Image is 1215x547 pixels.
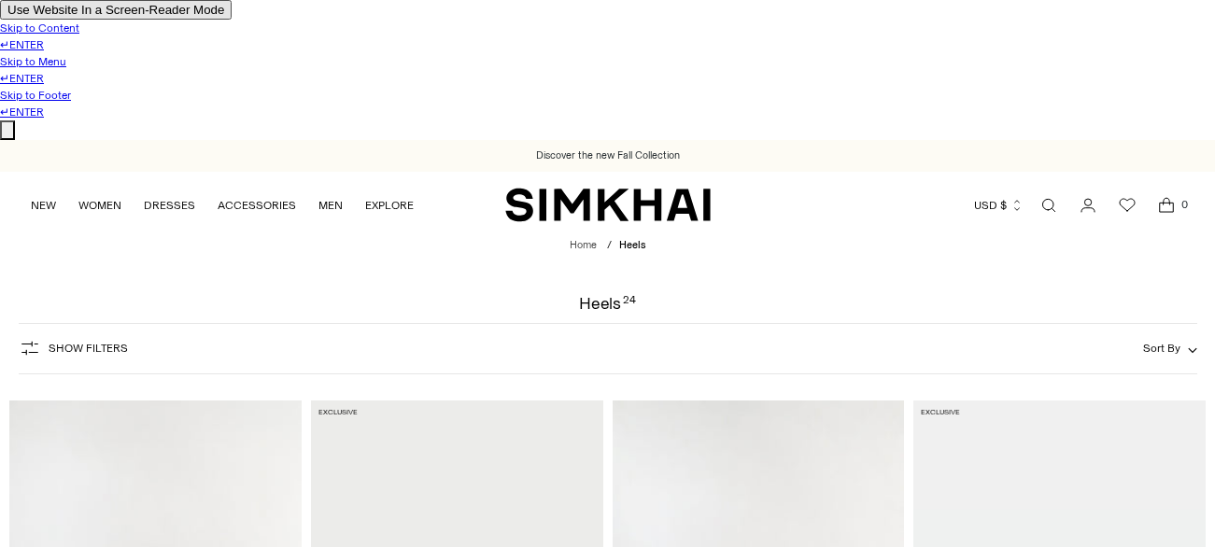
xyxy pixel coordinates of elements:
[1148,187,1185,224] a: Open cart modal
[49,342,128,355] span: Show Filters
[144,185,195,226] a: DRESSES
[619,239,645,251] span: Heels
[1143,338,1197,358] button: Sort By
[318,185,343,226] a: MEN
[974,185,1024,226] button: USD $
[570,239,597,251] a: Home
[78,185,121,226] a: WOMEN
[1030,187,1067,224] a: Open search modal
[1109,187,1146,224] a: Wishlist
[19,333,128,363] button: Show Filters
[1069,187,1107,224] a: Go to the account page
[1176,196,1193,213] span: 0
[1143,342,1180,355] span: Sort By
[218,185,296,226] a: ACCESSORIES
[623,295,636,312] div: 24
[607,238,612,254] div: /
[505,187,711,223] a: SIMKHAI
[31,185,56,226] a: NEW
[570,238,645,254] nav: breadcrumbs
[536,148,680,163] a: Discover the new Fall Collection
[365,185,414,226] a: EXPLORE
[579,295,636,312] h1: Heels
